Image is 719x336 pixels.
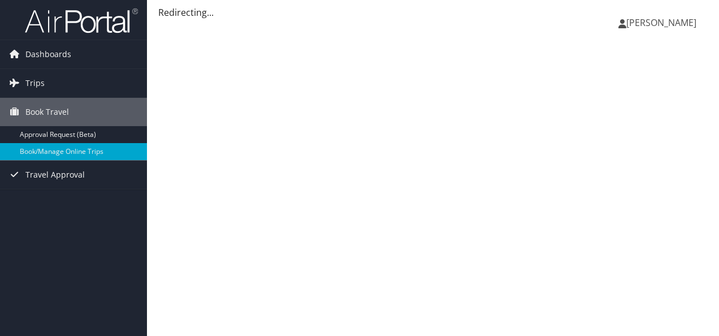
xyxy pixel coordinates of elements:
[626,16,696,29] span: [PERSON_NAME]
[25,7,138,34] img: airportal-logo.png
[618,6,708,40] a: [PERSON_NAME]
[158,6,708,19] div: Redirecting...
[25,161,85,189] span: Travel Approval
[25,69,45,97] span: Trips
[25,40,71,68] span: Dashboards
[25,98,69,126] span: Book Travel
